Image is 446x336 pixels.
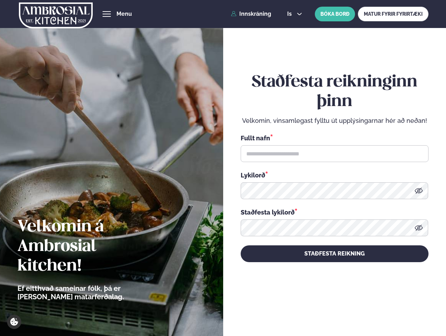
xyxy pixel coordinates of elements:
[241,245,429,262] button: STAÐFESTA REIKNING
[17,284,163,301] p: Ef eitthvað sameinar fólk, þá er [PERSON_NAME] matarferðalag.
[282,11,308,17] button: is
[17,217,163,276] h2: Velkomin á Ambrosial kitchen!
[19,1,93,30] img: logo
[241,117,429,125] p: Velkomin, vinsamlegast fylltu út upplýsingarnar hér að neðan!
[358,7,429,21] a: MATUR FYRIR FYRIRTÆKI
[287,11,294,17] span: is
[102,10,111,18] button: hamburger
[7,315,21,329] a: Cookie settings
[241,133,429,142] div: Fullt nafn
[315,7,355,21] button: BÓKA BORÐ
[241,208,429,217] div: Staðfesta lykilorð
[231,11,271,17] a: Innskráning
[241,170,429,180] div: Lykilorð
[241,72,429,112] h2: Staðfesta reikninginn þinn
